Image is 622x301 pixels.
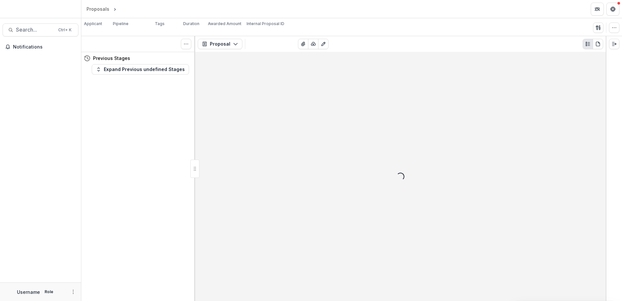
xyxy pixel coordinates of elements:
[593,39,603,49] button: PDF view
[87,6,109,12] div: Proposals
[298,39,308,49] button: View Attached Files
[609,39,619,49] button: Expand right
[93,55,130,62] h4: Previous Stages
[69,288,77,296] button: More
[3,42,78,52] button: Notifications
[247,21,284,27] p: Internal Proposal ID
[84,4,112,14] a: Proposals
[13,44,76,50] span: Notifications
[318,39,329,49] button: Edit as form
[208,21,241,27] p: Awarded Amount
[57,26,73,34] div: Ctrl + K
[17,289,40,295] p: Username
[583,39,593,49] button: Plaintext view
[113,21,128,27] p: Pipeline
[16,27,54,33] span: Search...
[591,3,604,16] button: Partners
[84,21,102,27] p: Applicant
[606,3,619,16] button: Get Help
[92,64,189,75] button: Expand Previous undefined Stages
[181,39,191,49] button: Toggle View Cancelled Tasks
[84,4,145,14] nav: breadcrumb
[43,289,55,295] p: Role
[3,23,78,36] button: Search...
[198,39,242,49] button: Proposal
[155,21,165,27] p: Tags
[183,21,199,27] p: Duration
